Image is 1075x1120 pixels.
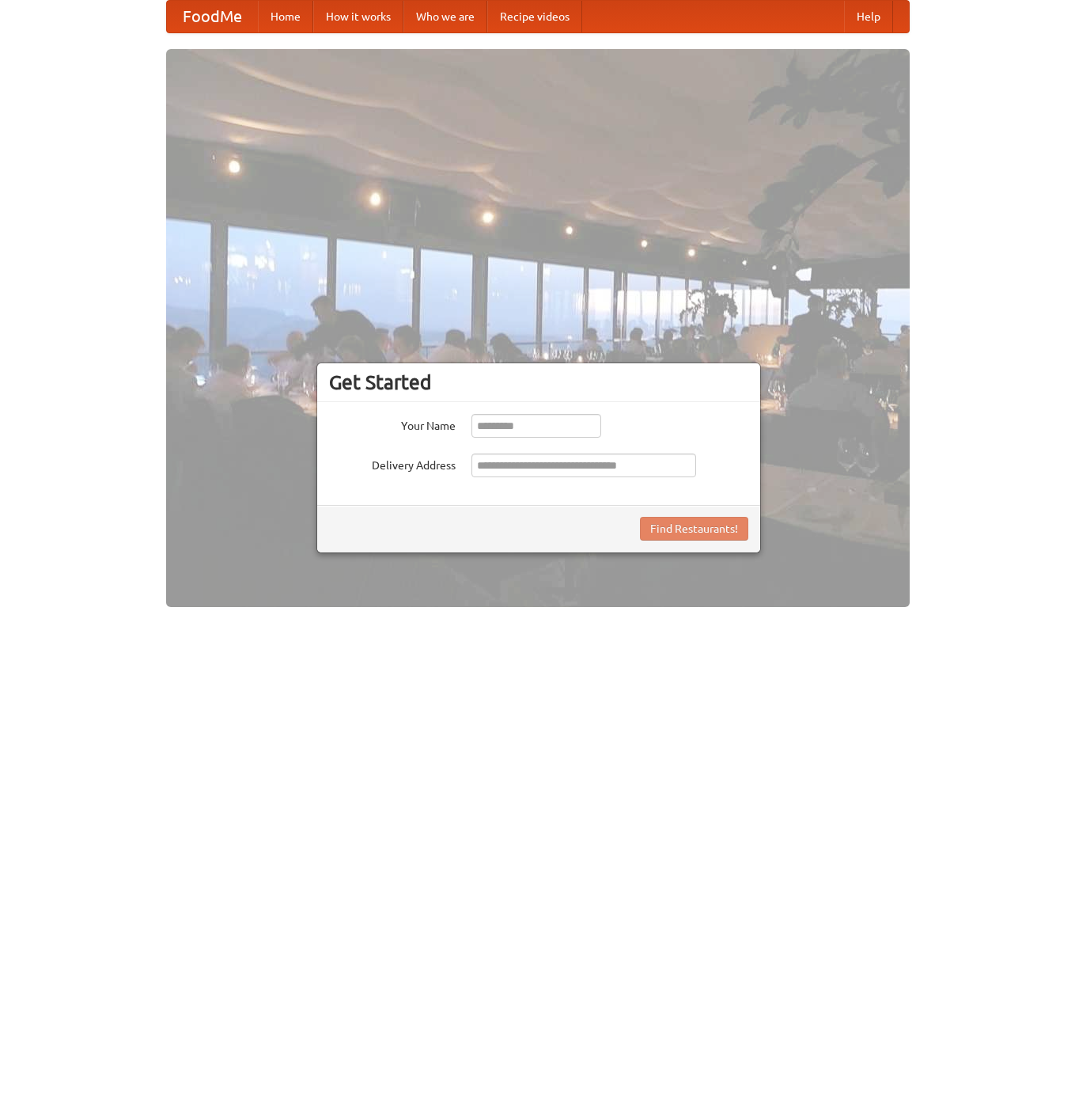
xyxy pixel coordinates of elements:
[844,1,893,32] a: Help
[313,1,403,32] a: How it works
[329,370,748,394] h3: Get Started
[329,414,456,434] label: Your Name
[329,454,456,473] label: Delivery Address
[640,517,748,541] button: Find Restaurants!
[487,1,582,32] a: Recipe videos
[258,1,313,32] a: Home
[167,1,258,32] a: FoodMe
[403,1,487,32] a: Who we are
